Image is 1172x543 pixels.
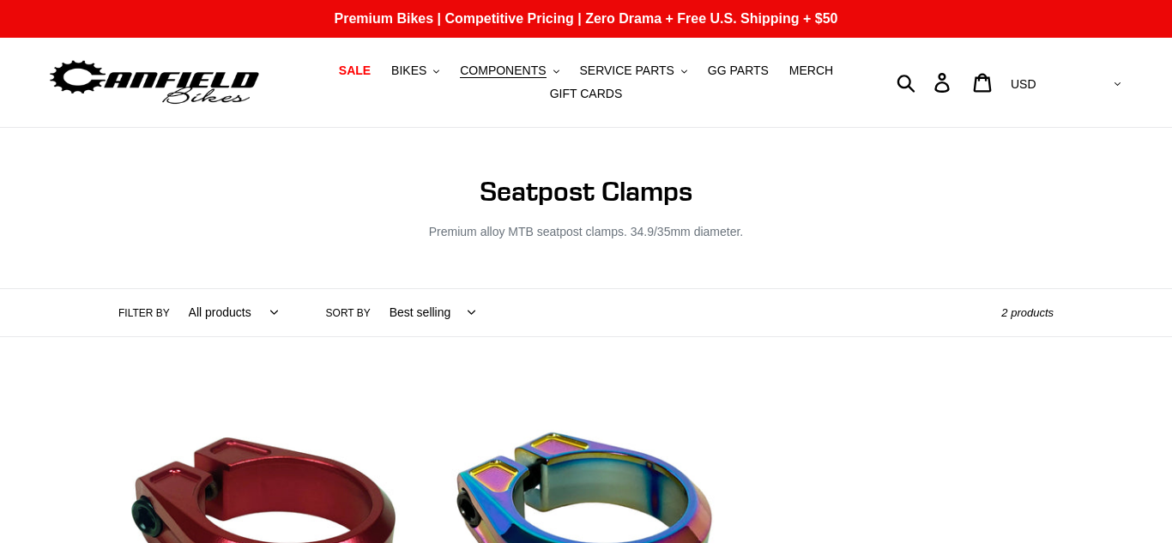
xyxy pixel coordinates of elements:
span: GG PARTS [708,63,769,78]
span: BIKES [391,63,426,78]
a: SALE [330,59,379,82]
span: SALE [339,63,371,78]
label: Filter by [118,305,170,321]
a: MERCH [781,59,842,82]
span: 2 products [1001,306,1054,319]
button: BIKES [383,59,448,82]
label: Sort by [326,305,371,321]
span: MERCH [789,63,833,78]
img: Canfield Bikes [47,56,262,110]
button: SERVICE PARTS [571,59,695,82]
p: Premium alloy MTB seatpost clamps. 34.9/35mm diameter. [118,223,1054,241]
button: COMPONENTS [451,59,567,82]
span: GIFT CARDS [550,87,623,101]
span: Seatpost Clamps [480,174,692,208]
span: SERVICE PARTS [579,63,674,78]
span: COMPONENTS [460,63,546,78]
a: GG PARTS [699,59,777,82]
a: GIFT CARDS [541,82,631,106]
